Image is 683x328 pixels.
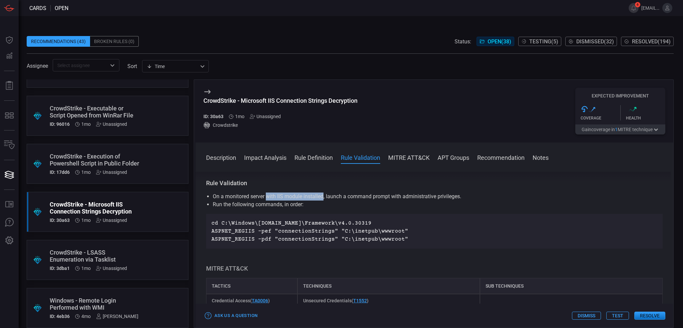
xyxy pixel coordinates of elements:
button: Rule Definition [294,153,333,161]
span: Jul 05, 2025 11:47 PM [81,121,91,127]
button: 6 [629,3,639,13]
span: open [55,5,68,11]
span: Dismissed ( 32 ) [576,38,614,45]
button: MITRE ATT&CK [388,153,430,161]
div: [PERSON_NAME] [96,314,138,319]
button: Dashboard [1,32,17,48]
button: MITRE - Detection Posture [1,107,17,123]
label: sort [127,63,137,69]
button: Rule Validation [341,153,380,161]
button: Cards [1,167,17,183]
span: Apr 20, 2025 12:23 AM [81,314,91,319]
div: CrowdStrike - Execution of Powershell Script in Public Folder [50,153,140,167]
button: Preferences [1,233,17,249]
p: ASPNET_REGIIS -pdf "connectionStrings" "C:\inetpub\wwwroot" [211,235,657,243]
div: Coverage [581,116,620,120]
span: Open ( 38 ) [488,38,511,45]
button: Reports [1,78,17,94]
li: On a monitored server with IIS module installed, launch a command prompt with administrative priv... [213,193,656,201]
div: Unassigned [96,218,127,223]
a: TA0006 [252,298,268,303]
button: Gaincoverage in1MITRE technique [575,124,665,134]
button: Description [206,153,236,161]
button: Inventory [1,137,17,153]
span: Resolved ( 194 ) [632,38,671,45]
span: 6 [635,2,640,7]
button: Resolve [634,312,665,320]
span: Assignee [27,63,48,69]
div: Windows - Remote Login Performed with WMI [50,297,140,311]
button: Rule Catalog [1,197,17,213]
div: CrowdStrike - LSASS Enumeration via Tasklist [50,249,140,263]
h5: ID: 30a63 [50,218,70,223]
button: Impact Analysis [244,153,286,161]
div: Techniques [297,278,480,294]
div: Unassigned [96,266,127,271]
h3: Rule Validation [206,179,663,187]
button: Testing(5) [518,37,561,46]
div: Broken Rules (0) [90,36,139,47]
span: Unsecured Credentials ( ) [303,298,369,303]
span: 1 [615,127,618,132]
div: Tactics [206,278,297,294]
button: APT Groups [438,153,469,161]
div: CrowdStrike - Microsoft IIS Connection Strings Decryption [203,97,358,104]
span: Jun 28, 2025 11:17 PM [81,266,91,271]
div: Time [147,63,198,70]
span: Status: [455,38,471,45]
p: cd C:\Windows\[DOMAIN_NAME]\Framework\v4.0.30319 [211,219,657,227]
h5: ID: 30a63 [203,114,223,119]
div: Unassigned [250,114,281,119]
h5: ID: 4eb36 [50,314,70,319]
button: Open [108,61,117,70]
input: Select assignee [55,61,106,69]
div: CrowdStrike - Executable or Script Opened from WinRar File [50,105,140,119]
button: Ask Us a Question [203,311,259,321]
button: Resolved(194) [621,37,674,46]
span: [EMAIL_ADDRESS][DOMAIN_NAME] [641,5,660,11]
span: Testing ( 5 ) [529,38,558,45]
button: Detections [1,48,17,64]
span: Cards [29,5,46,11]
div: Unassigned [96,121,127,127]
button: Dismissed(32) [565,37,617,46]
h5: ID: 3dba1 [50,266,70,271]
div: Sub Techniques [480,278,663,294]
button: Recommendation [477,153,525,161]
div: Health [626,116,666,120]
li: Run the following commands, in order: [213,201,656,209]
h5: ID: 96016 [50,121,70,127]
div: Recommendations (43) [27,36,90,47]
a: T1552 [353,298,367,303]
h3: MITRE ATT&CK [206,265,663,273]
div: Crowdstrike [203,122,358,128]
button: Dismiss [572,312,601,320]
div: CrowdStrike - Microsoft IIS Connection Strings Decryption [50,201,140,215]
button: Open(38) [477,37,514,46]
div: Unassigned [96,170,127,175]
h5: ID: 17dd6 [50,170,70,175]
span: Jun 28, 2025 11:17 PM [81,218,91,223]
span: Jun 28, 2025 11:17 PM [235,114,244,119]
span: Jun 28, 2025 11:17 PM [81,170,91,175]
button: Ask Us A Question [1,215,17,231]
button: Test [606,312,629,320]
h5: Expected Improvement [575,93,665,98]
p: ASPNET_REGIIS -pef "connectionStrings" "C:\inetpub\wwwroot" [211,227,657,235]
span: Credential Access ( ) [212,298,270,303]
button: Notes [533,153,549,161]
